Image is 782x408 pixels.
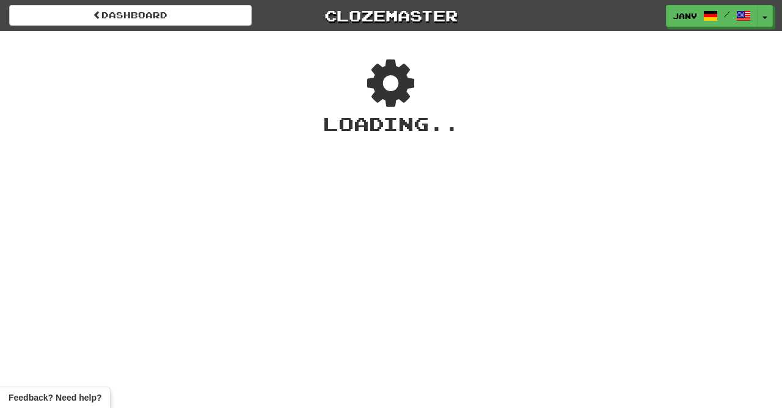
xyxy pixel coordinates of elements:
span: Open feedback widget [9,391,101,404]
span: / [724,10,730,18]
a: JanV / [666,5,758,27]
span: JanV [673,10,697,21]
a: Dashboard [9,5,252,26]
a: Clozemaster [270,5,513,26]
